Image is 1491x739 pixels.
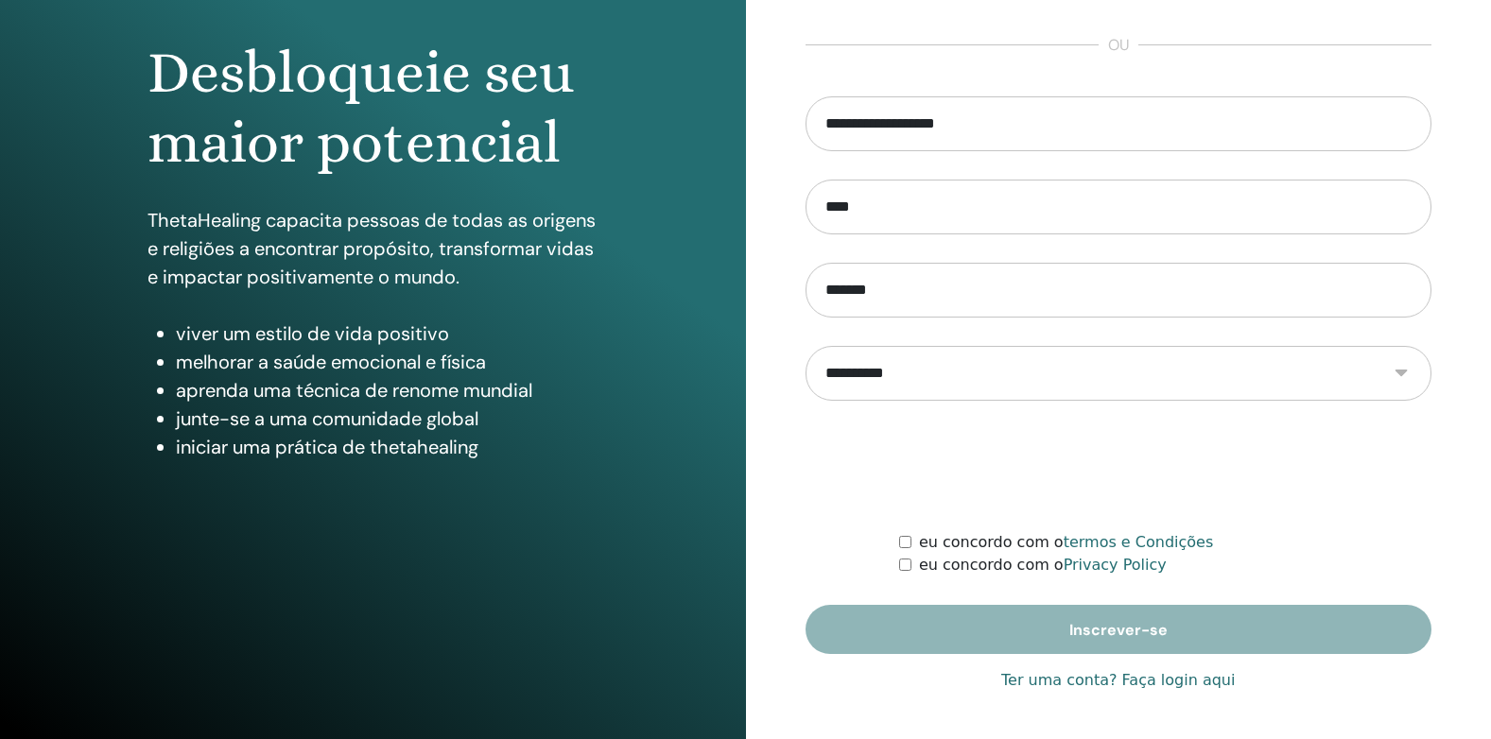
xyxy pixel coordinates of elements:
[1064,533,1214,551] a: termos e Condições
[176,348,598,376] li: melhorar a saúde emocional e física
[176,404,598,433] li: junte-se a uma comunidade global
[176,376,598,404] li: aprenda uma técnica de renome mundial
[147,206,598,291] p: ThetaHealing capacita pessoas de todas as origens e religiões a encontrar propósito, transformar ...
[1064,556,1167,574] a: Privacy Policy
[176,433,598,461] li: iniciar uma prática de thetahealing
[147,38,598,179] h1: Desbloqueie seu maior potencial
[919,554,1167,576] label: eu concordo com o
[919,531,1213,554] label: eu concordo com o
[975,429,1262,503] iframe: reCAPTCHA
[1001,669,1235,692] a: Ter uma conta? Faça login aqui
[1099,34,1138,57] span: ou
[176,319,598,348] li: viver um estilo de vida positivo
